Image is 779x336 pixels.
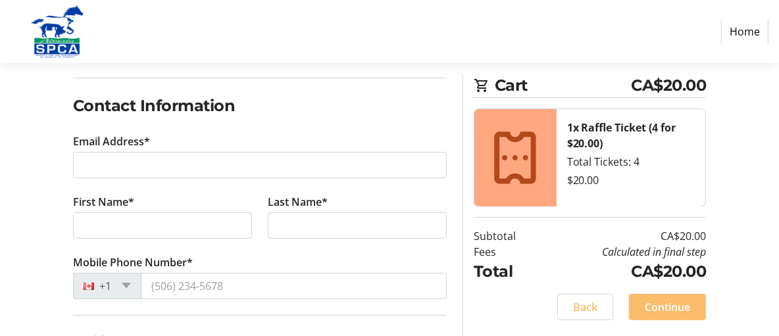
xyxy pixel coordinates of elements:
label: First Name* [73,194,134,210]
span: Back [573,299,597,315]
h2: Contact Information [73,94,447,118]
td: Calculated in final step [541,244,707,260]
label: Mobile Phone Number* [73,254,193,270]
td: CA$20.00 [541,260,707,283]
div: Total Tickets: 4 [567,154,695,170]
a: Home [721,19,768,44]
td: Fees [474,244,541,260]
input: (506) 234-5678 [141,273,447,299]
span: CA$20.00 [631,74,706,97]
td: Total [474,260,541,283]
button: Continue [629,294,706,320]
strong: 1x Raffle Ticket (4 for $20.00) [567,120,676,151]
span: Cart [495,74,632,97]
span: Continue [645,299,690,315]
td: CA$20.00 [541,228,707,244]
img: Alberta SPCA's Logo [11,5,104,58]
button: Back [557,294,613,320]
label: Email Address* [73,133,150,149]
label: Last Name* [268,194,328,210]
div: $20.00 [567,172,695,188]
td: Subtotal [474,228,541,244]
